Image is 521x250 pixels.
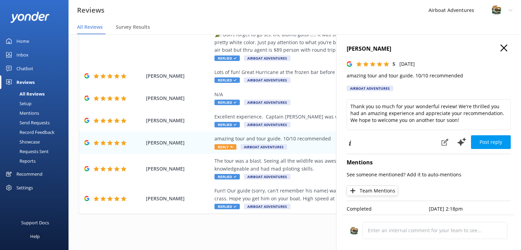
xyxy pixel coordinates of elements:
[471,135,511,149] button: Post reply
[16,34,29,48] div: Home
[214,68,464,76] div: Lots of fun! Great Hurricane at the frozen bar before the ride!
[214,187,464,202] div: Fun!! Our guide (sorry, can't remember his name) was great fun. Funny, informative, with just a t...
[244,122,290,127] span: Airboat Adventures
[214,91,464,98] div: N/A
[16,167,42,181] div: Recommend
[347,158,511,167] h4: Mentions
[347,205,429,213] p: Completed
[4,108,69,118] a: Mentions
[347,99,511,130] textarea: Thank you so much for your wonderful review! We're thrilled you had an amazing experience and app...
[4,108,39,118] div: Mentions
[4,156,36,166] div: Reports
[4,137,69,147] a: Showcase
[244,174,290,179] span: Airboat Adventures
[146,165,211,173] span: [PERSON_NAME]
[491,5,501,15] img: 271-1670286363.jpg
[214,100,240,105] span: Replied
[116,24,150,30] span: Survey Results
[4,156,69,166] a: Reports
[21,216,49,229] div: Support Docs
[347,171,511,178] p: See someone mentioned? Add it to auto-mentions
[244,204,290,209] span: Airboat Adventures
[214,174,240,179] span: Replied
[77,24,103,30] span: All Reviews
[4,127,69,137] a: Record Feedback
[30,229,40,243] div: Help
[214,55,240,61] span: Replied
[350,227,358,235] img: 271-1670286363.jpg
[214,77,240,83] span: Replied
[214,135,464,142] div: amazing tour and tour guide. 10/10 recommended
[214,113,464,121] div: Excellent experience. Captain [PERSON_NAME] was very knowledgeable and funny. Great tour guide.
[16,48,28,62] div: Inbox
[146,95,211,102] span: [PERSON_NAME]
[214,204,240,209] span: Replied
[4,99,69,108] a: Setup
[399,60,415,68] p: [DATE]
[146,72,211,80] span: [PERSON_NAME]
[4,118,50,127] div: Send Requests
[393,61,395,67] span: 5
[4,137,40,147] div: Showcase
[16,75,35,89] div: Reviews
[4,89,45,99] div: All Reviews
[146,139,211,147] span: [PERSON_NAME]
[4,89,69,99] a: All Reviews
[244,100,290,105] span: Airboat Adventures
[347,186,398,196] button: Team Mentions
[240,144,287,150] span: Airboat Adventures
[16,62,33,75] div: Chatbot
[244,77,290,83] span: Airboat Adventures
[4,127,54,137] div: Record Feedback
[10,12,50,23] img: yonder-white-logo.png
[347,86,393,91] div: Airboat Adventures
[347,72,511,79] p: amazing tour and tour guide. 10/10 recommended
[4,147,69,156] a: Requests Sent
[146,195,211,202] span: [PERSON_NAME]
[347,45,511,53] h4: [PERSON_NAME]
[77,5,104,16] h3: Reviews
[4,118,69,127] a: Send Requests
[146,117,211,124] span: [PERSON_NAME]
[244,55,290,61] span: Airboat Adventures
[4,99,32,108] div: Setup
[16,181,33,195] div: Settings
[429,205,511,213] p: [DATE] 2:18pm
[214,122,240,127] span: Replied
[4,147,49,156] div: Requests Sent
[500,45,507,52] button: Close
[214,157,464,173] div: The tour was a blast. Seeing all the wildlife was awesome. Capt [PERSON_NAME] was entertaining, k...
[214,144,236,150] span: Reply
